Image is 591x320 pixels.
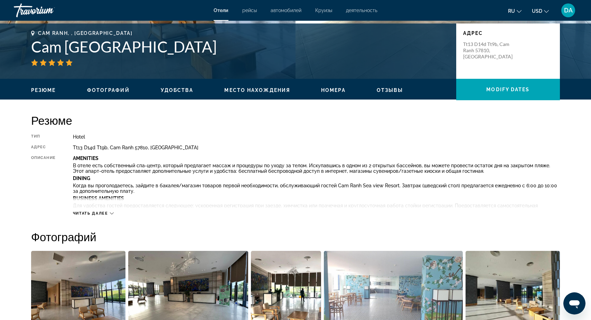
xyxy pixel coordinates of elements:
button: Резюме [31,87,56,93]
div: Описание [31,156,56,207]
h2: Резюме [31,113,560,127]
span: USD [532,8,542,14]
button: Отзывы [377,87,403,93]
p: Tt13 D14d Tt9b, Cam Ranh 57810, [GEOGRAPHIC_DATA] [463,41,518,60]
h1: Cam [GEOGRAPHIC_DATA] [31,38,449,56]
button: Читать далее [73,211,114,216]
button: Change currency [532,6,549,16]
span: Modify Dates [486,87,529,92]
b: Amenities [73,156,98,161]
a: автомобилей [271,8,301,13]
b: Dining [73,176,90,181]
p: Когда вы проголодаетесь, зайдите в бакалея/магазин товаров первой необходимости, обслуживающий го... [73,183,560,194]
button: Удобства [161,87,194,93]
button: Modify Dates [456,79,560,100]
b: Business Amenities [73,196,124,201]
div: Tt13 D14d Tt9b, Cam Ranh 57810, [GEOGRAPHIC_DATA] [73,145,560,150]
span: ru [508,8,515,14]
iframe: Кнопка запуска окна обмена сообщениями [563,292,585,314]
a: Круизы [315,8,332,13]
a: Travorium [14,1,83,19]
span: DA [564,7,573,14]
a: рейсы [242,8,257,13]
button: Change language [508,6,522,16]
button: User Menu [559,3,577,18]
span: Cam Ranh, , [GEOGRAPHIC_DATA] [38,30,133,36]
span: Читать далее [73,211,108,216]
p: В отеле есть собственный спа-центр, который предлагает массаж и процедуры по уходу за телом. Иску... [73,163,560,174]
div: Hotel [73,134,560,140]
a: деятельность [346,8,377,13]
div: адрес [31,145,56,150]
h2: Фотографий [31,230,560,244]
p: адрес [463,30,553,36]
button: Фотографий [87,87,130,93]
a: Отели [214,8,228,13]
div: Тип [31,134,56,140]
button: Место нахождения [224,87,290,93]
button: Номера [321,87,346,93]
